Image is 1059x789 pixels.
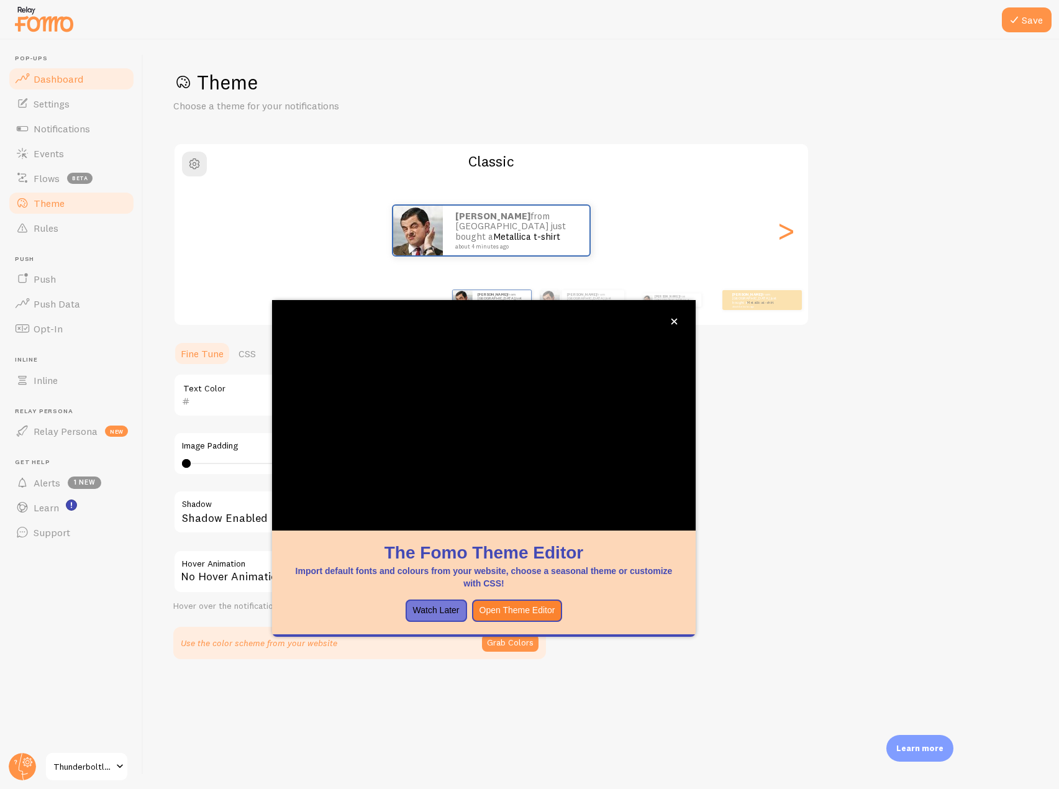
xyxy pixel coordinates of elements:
[173,601,546,612] div: Hover over the notification for preview
[7,520,135,545] a: Support
[655,294,679,298] strong: [PERSON_NAME]
[455,211,577,250] p: from [GEOGRAPHIC_DATA] just bought a
[747,300,774,305] a: Metallica t-shirt
[287,565,681,590] p: Import default fonts and colours from your website, choose a seasonal theme or customize with CSS!
[477,292,507,297] strong: [PERSON_NAME]
[34,273,56,285] span: Push
[175,152,808,171] h2: Classic
[7,91,135,116] a: Settings
[567,292,597,297] strong: [PERSON_NAME]
[7,291,135,316] a: Push Data
[13,3,75,35] img: fomo-relay-logo-orange.svg
[105,426,128,437] span: new
[7,470,135,495] a: Alerts 1 new
[452,290,472,310] img: Fomo
[34,172,60,185] span: Flows
[287,540,681,565] h1: The Fomo Theme Editor
[472,600,563,622] button: Open Theme Editor
[15,255,135,263] span: Push
[15,55,135,63] span: Pop-ups
[493,230,560,242] a: Metallica t-shirt
[642,295,652,305] img: Fomo
[7,316,135,341] a: Opt-In
[68,477,101,489] span: 1 new
[173,70,1029,95] h1: Theme
[34,298,80,310] span: Push Data
[482,634,539,652] button: Grab Colors
[45,752,129,782] a: Thunderboltlocks
[182,440,537,452] label: Image Padding
[7,116,135,141] a: Notifications
[655,293,696,307] p: from [GEOGRAPHIC_DATA] just bought a
[231,341,263,366] a: CSS
[7,66,135,91] a: Dashboard
[455,210,530,222] strong: [PERSON_NAME]
[7,216,135,240] a: Rules
[34,197,65,209] span: Theme
[7,419,135,444] a: Relay Persona new
[34,222,58,234] span: Rules
[173,99,471,113] p: Choose a theme for your notifications
[181,637,337,649] p: Use the color scheme from your website
[896,742,943,754] p: Learn more
[7,191,135,216] a: Theme
[732,305,781,308] small: about 4 minutes ago
[668,315,681,328] button: close,
[272,300,696,637] div: The Fomo Theme EditorImport default fonts and colours from your website, choose a seasonal theme ...
[732,292,762,297] strong: [PERSON_NAME]
[455,244,573,250] small: about 4 minutes ago
[7,267,135,291] a: Push
[34,122,90,135] span: Notifications
[7,166,135,191] a: Flows beta
[34,98,70,110] span: Settings
[67,173,93,184] span: beta
[34,526,70,539] span: Support
[34,147,64,160] span: Events
[406,600,467,622] button: Watch Later
[7,495,135,520] a: Learn
[886,735,953,762] div: Learn more
[34,374,58,386] span: Inline
[15,356,135,364] span: Inline
[34,322,63,335] span: Opt-In
[34,73,83,85] span: Dashboard
[393,206,443,255] img: Fomo
[15,458,135,467] span: Get Help
[34,477,60,489] span: Alerts
[34,425,98,437] span: Relay Persona
[778,186,793,275] div: Next slide
[7,141,135,166] a: Events
[732,292,782,308] p: from [GEOGRAPHIC_DATA] just bought a
[567,292,619,308] p: from [GEOGRAPHIC_DATA] just bought a
[540,290,560,310] img: Fomo
[66,499,77,511] svg: <p>Watch New Feature Tutorials!</p>
[34,501,59,514] span: Learn
[173,341,231,366] a: Fine Tune
[173,550,546,593] div: No Hover Animation
[173,490,546,536] div: Shadow Enabled
[53,759,112,774] span: Thunderboltlocks
[7,368,135,393] a: Inline
[15,408,135,416] span: Relay Persona
[477,292,525,308] p: from [GEOGRAPHIC_DATA] just bought a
